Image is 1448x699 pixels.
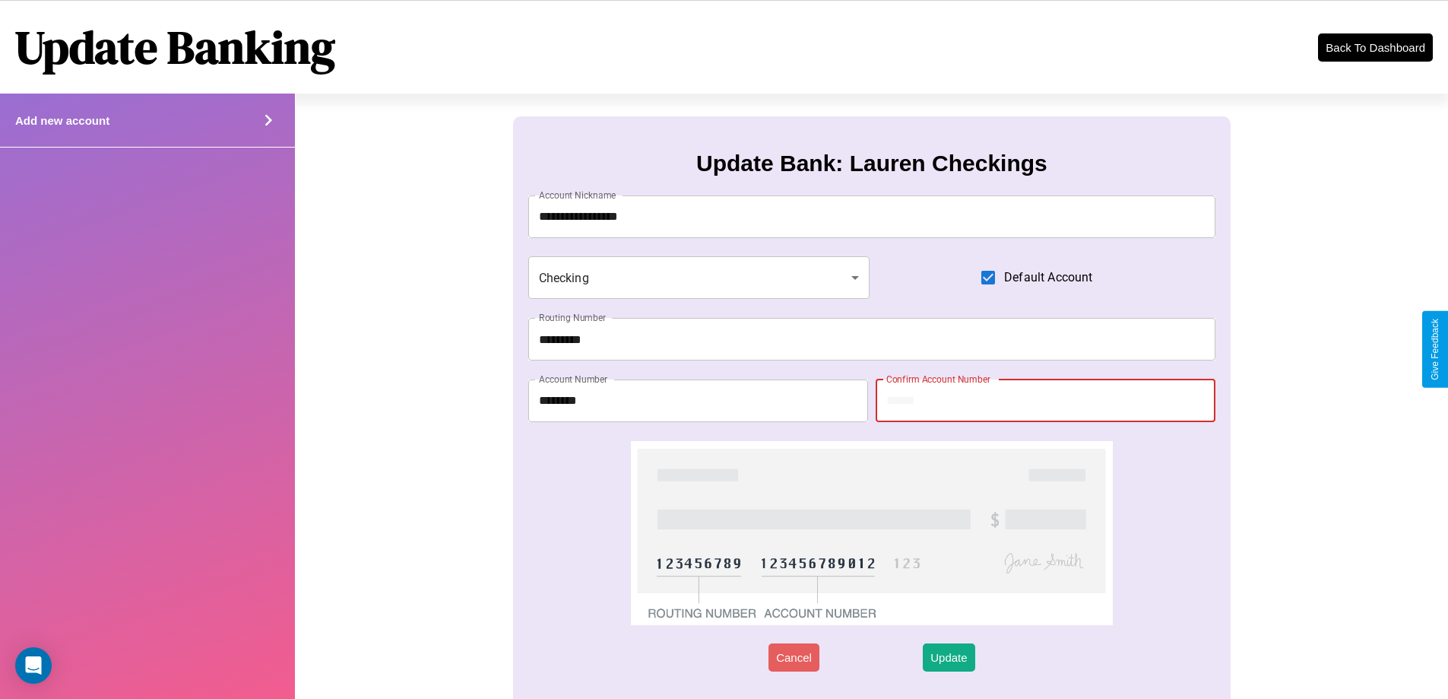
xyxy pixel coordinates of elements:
div: Checking [528,256,870,299]
div: Give Feedback [1430,319,1440,380]
label: Account Nickname [539,189,616,202]
button: Cancel [768,643,819,672]
h3: Update Bank: Lauren Checkings [696,151,1047,176]
h1: Update Banking [15,16,335,78]
label: Account Number [539,373,607,386]
span: Default Account [1004,268,1092,287]
button: Update [923,643,974,672]
img: check [631,441,1112,625]
label: Routing Number [539,311,606,324]
button: Back To Dashboard [1318,33,1433,62]
label: Confirm Account Number [886,373,990,386]
h4: Add new account [15,114,109,127]
div: Open Intercom Messenger [15,647,52,684]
